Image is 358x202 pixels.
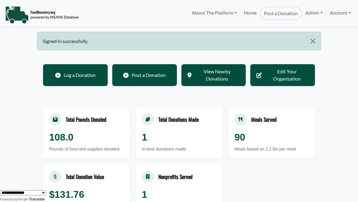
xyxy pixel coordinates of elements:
[250,64,315,86] a: Edit Your Organization
[112,64,177,86] a: Post a Donation
[142,187,216,202] div: 1
[188,7,240,19] a: About The Platform
[18,197,45,201] a: Translate
[326,7,354,19] a: Account
[302,7,326,19] a: Admin
[43,64,108,86] a: Log a Donation
[305,32,321,50] button: Close
[235,146,309,152] div: Meals based on 1.2 lbs per meal
[181,64,246,86] a: View Nearby Donations
[142,146,216,152] div: In-kind donations made
[158,115,199,123] div: Total Donations Made
[49,130,123,144] div: 108.0
[5,6,79,24] img: NavigationLogo_FoodRecovery-91c16205cd0af1ed486a0f1a7774a6544ea792ac00100771e7dd3ec7c0e58e41.png
[49,146,123,152] div: Pounds of food and supplies donated
[18,197,29,202] img: Google Translate
[142,130,216,144] div: 1
[37,32,321,50] div: Signed in successfully.
[49,187,123,202] div: $131.76
[66,115,106,123] div: Total Pounds Donated
[240,7,260,20] a: Home
[235,130,309,144] div: 90
[66,173,104,180] div: Total Donation Value
[260,7,302,20] a: Post a Donation
[251,115,277,123] div: Meals Served
[158,173,193,180] div: Nonprofits Served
